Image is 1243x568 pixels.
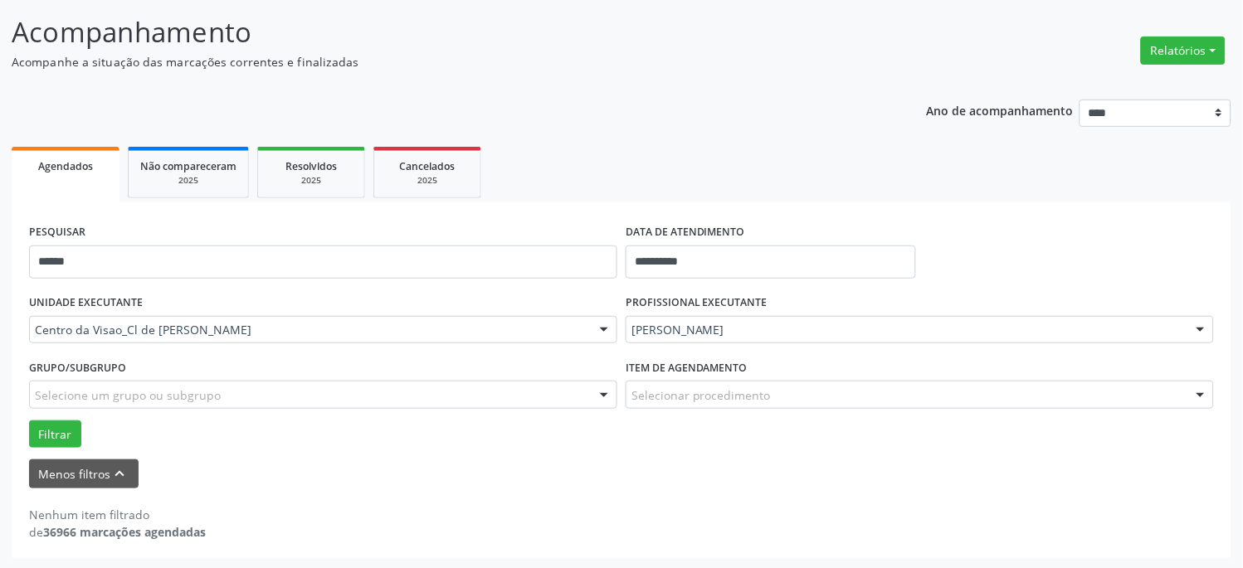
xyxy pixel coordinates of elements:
[35,322,583,338] span: Centro da Visao_Cl de [PERSON_NAME]
[43,524,206,540] strong: 36966 marcações agendadas
[35,386,221,404] span: Selecione um grupo ou subgrupo
[140,159,236,173] span: Não compareceram
[1141,36,1226,65] button: Relatórios
[140,174,236,187] div: 2025
[631,386,771,404] span: Selecionar procedimento
[29,290,143,316] label: UNIDADE EXECUTANTE
[626,220,745,245] label: DATA DE ATENDIMENTO
[38,159,93,173] span: Agendados
[927,100,1074,120] p: Ano de acompanhamento
[626,290,768,316] label: PROFISSIONAL EXECUTANTE
[270,174,353,187] div: 2025
[29,506,206,523] div: Nenhum item filtrado
[626,355,748,381] label: Item de agendamento
[29,459,139,488] button: Menos filtroskeyboard_arrow_up
[285,159,337,173] span: Resolvidos
[29,523,206,541] div: de
[631,322,1180,338] span: [PERSON_NAME]
[29,355,126,381] label: Grupo/Subgrupo
[12,12,865,53] p: Acompanhamento
[29,420,81,449] button: Filtrar
[29,220,85,245] label: PESQUISAR
[111,464,129,483] i: keyboard_arrow_up
[12,53,865,70] p: Acompanhe a situação das marcações correntes e finalizadas
[400,159,456,173] span: Cancelados
[386,174,469,187] div: 2025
